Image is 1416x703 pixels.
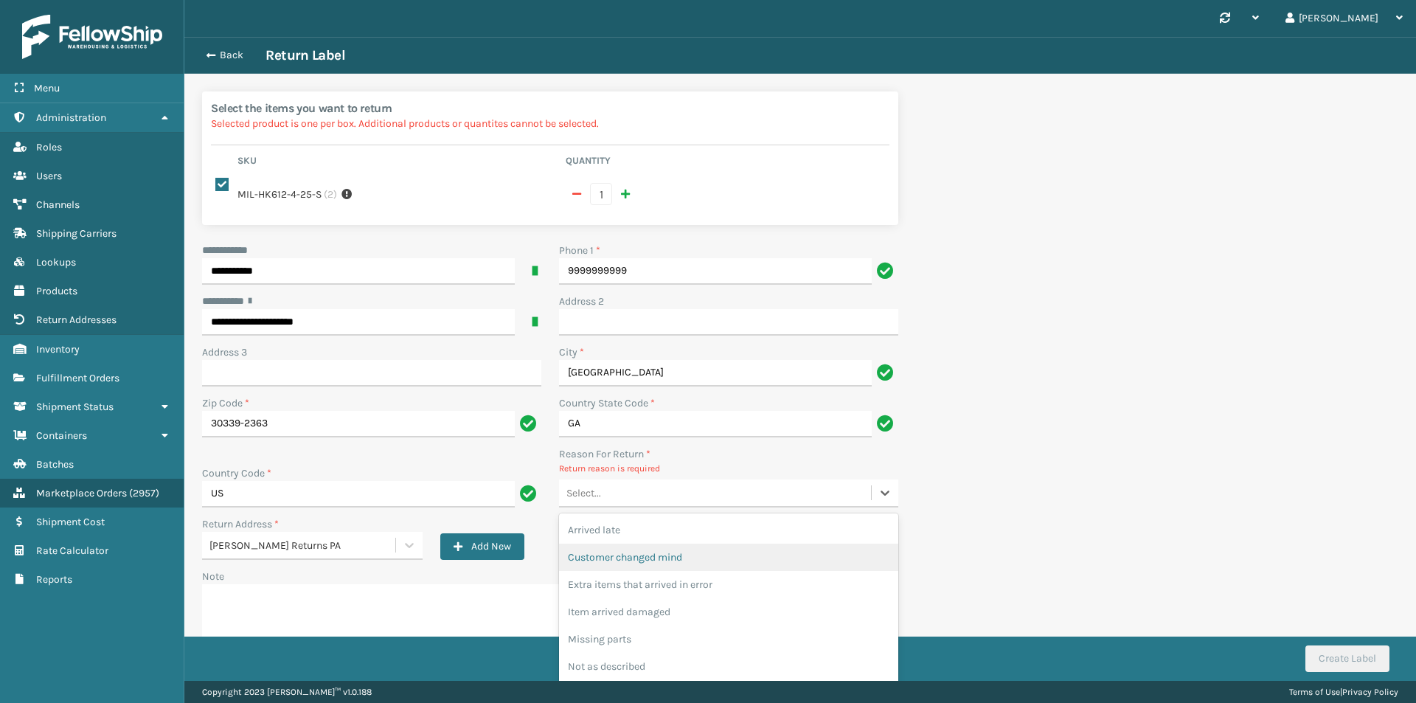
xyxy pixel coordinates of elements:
[265,46,345,64] h3: Return Label
[202,570,224,583] label: Note
[36,372,119,384] span: Fulfillment Orders
[198,49,265,62] button: Back
[36,487,127,499] span: Marketplace Orders
[202,344,247,360] label: Address 3
[1342,687,1398,697] a: Privacy Policy
[561,154,889,172] th: Quantity
[36,285,77,297] span: Products
[324,187,337,202] span: ( 2 )
[233,154,561,172] th: Sku
[36,198,80,211] span: Channels
[202,516,279,532] label: Return Address
[1305,645,1389,672] button: Create Label
[211,116,889,131] p: Selected product is one per box. Additional products or quantites cannot be selected.
[22,15,162,59] img: logo
[36,111,106,124] span: Administration
[559,626,898,653] div: Missing parts
[559,544,898,571] div: Customer changed mind
[36,458,74,471] span: Batches
[36,314,117,326] span: Return Addresses
[559,516,898,544] div: Arrived late
[559,571,898,598] div: Extra items that arrived in error
[36,573,72,586] span: Reports
[1289,681,1398,703] div: |
[36,401,114,413] span: Shipment Status
[440,533,524,560] button: Add New
[559,446,650,462] label: Reason For Return
[202,465,271,481] label: Country Code
[209,538,397,553] div: [PERSON_NAME] Returns PA
[36,429,87,442] span: Containers
[559,395,655,411] label: Country State Code
[559,598,898,626] div: Item arrived damaged
[559,344,584,360] label: City
[36,256,76,269] span: Lookups
[237,187,322,202] label: MIL-HK612-4-25-S
[36,227,117,240] span: Shipping Carriers
[202,681,372,703] p: Copyright 2023 [PERSON_NAME]™ v 1.0.188
[566,485,601,501] div: Select...
[559,243,600,258] label: Phone 1
[559,462,898,475] p: Return reason is required
[36,544,108,557] span: Rate Calculator
[211,100,889,116] h2: Select the items you want to return
[36,516,105,528] span: Shipment Cost
[559,294,604,309] label: Address 2
[202,395,249,411] label: Zip Code
[36,170,62,182] span: Users
[36,343,80,356] span: Inventory
[129,487,159,499] span: ( 2957 )
[559,653,898,680] div: Not as described
[1289,687,1340,697] a: Terms of Use
[36,141,62,153] span: Roles
[34,82,60,94] span: Menu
